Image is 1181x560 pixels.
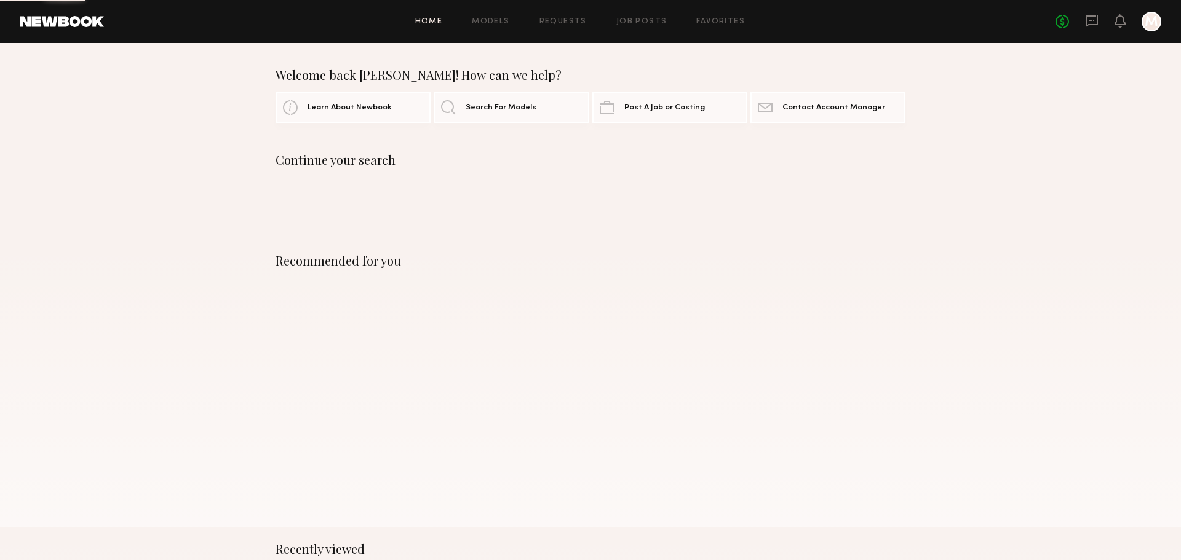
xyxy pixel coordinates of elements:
div: Recommended for you [276,253,905,268]
a: Contact Account Manager [750,92,905,123]
span: Search For Models [466,104,536,112]
a: Search For Models [434,92,589,123]
a: Models [472,18,509,26]
a: Post A Job or Casting [592,92,747,123]
span: Contact Account Manager [782,104,885,112]
a: Learn About Newbook [276,92,431,123]
div: Continue your search [276,152,905,167]
a: M [1142,12,1161,31]
a: Favorites [696,18,745,26]
a: Job Posts [616,18,667,26]
span: Learn About Newbook [308,104,392,112]
div: Recently viewed [276,542,905,556]
span: Post A Job or Casting [624,104,705,112]
a: Requests [539,18,587,26]
a: Home [415,18,443,26]
div: Welcome back [PERSON_NAME]! How can we help? [276,68,905,82]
